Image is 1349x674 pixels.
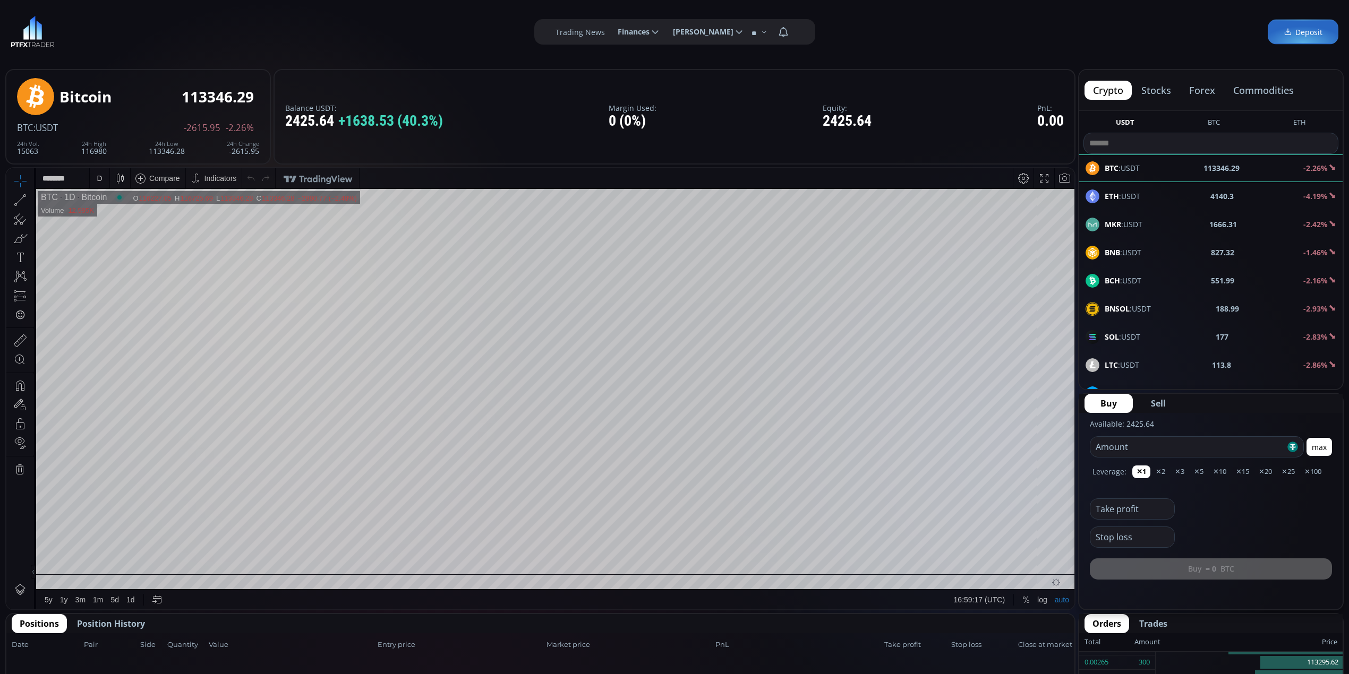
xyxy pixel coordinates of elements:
span: Positions [20,617,59,630]
b: 177 [1216,331,1228,342]
div: 1D [52,24,69,34]
div:  [10,142,18,152]
label: Available: 2425.64 [1090,419,1154,429]
div: 116725.69 [174,26,206,34]
div: Price [1160,635,1337,649]
button: ✕10 [1209,465,1231,478]
b: BNSOL [1105,304,1130,314]
div: 0.00265 [1085,655,1108,669]
div: 113346.28 [255,26,288,34]
div: Market open [108,24,118,34]
button: max [1307,438,1332,456]
button: USDT [1112,117,1139,131]
div: Bitcoin [69,24,100,34]
button: Position History [69,614,153,633]
span: Buy [1100,397,1117,410]
label: Balance USDT: [285,104,443,112]
span: Deposit [1284,27,1322,38]
label: Margin Used: [609,104,656,112]
b: -2.93% [1303,304,1328,314]
div: 1d [120,427,129,436]
span: Close at market [1018,640,1069,650]
div: 3m [69,427,79,436]
label: Leverage: [1092,466,1126,477]
a: Deposit [1268,20,1338,45]
b: BNB [1105,247,1120,257]
span: Side [140,640,164,650]
div: 12.595K [62,38,87,46]
b: -2.16% [1303,275,1328,286]
span: Quantity [167,640,206,650]
label: Equity: [823,104,872,112]
div: 113346.28 [149,141,185,155]
span: BTC [17,122,33,134]
button: Sell [1135,394,1182,413]
button: stocks [1133,81,1180,100]
div: 24h Change [227,141,259,147]
span: PnL [715,640,881,650]
b: BCH [1105,275,1120,286]
span: Sell [1151,397,1166,410]
div: log [1031,427,1041,436]
div: 2425.64 [285,113,443,129]
span: :USDT [1105,219,1142,230]
span: :USDT [33,122,58,134]
button: ✕100 [1300,465,1326,478]
span: -2.26% [226,123,254,133]
b: 827.32 [1211,247,1234,258]
span: 16:59:17 (UTC) [947,427,998,436]
span: Market price [547,640,712,650]
div: 113346.29 [182,89,254,105]
b: SOL [1105,332,1119,342]
div: L [210,26,214,34]
label: Trading News [556,27,605,38]
button: ✕25 [1277,465,1299,478]
b: -2.86% [1303,360,1328,370]
label: PnL: [1037,104,1064,112]
span: Trades [1139,617,1167,630]
b: 4140.3 [1210,191,1234,202]
div: 5d [105,427,113,436]
span: Pair [84,640,137,650]
div: Toggle Percentage [1012,421,1027,442]
div: 24h High [81,141,107,147]
button: ✕15 [1232,465,1253,478]
b: LTC [1105,360,1118,370]
span: :USDT [1105,303,1151,314]
div: D [90,6,96,14]
button: ✕3 [1171,465,1189,478]
button: forex [1181,81,1224,100]
div: C [250,26,255,34]
b: -2.42% [1303,219,1328,229]
div: 0 (0%) [609,113,656,129]
div: O [126,26,132,34]
span: :USDT [1105,247,1141,258]
b: MKR [1105,219,1121,229]
img: LOGO [11,16,55,48]
span: :USDT [1105,275,1141,286]
b: 188.99 [1216,303,1239,314]
div: Volume [35,38,57,46]
span: :USDT [1105,191,1140,202]
b: 23.94 [1214,387,1233,399]
b: -2.83% [1303,332,1328,342]
div: 113346.28 [214,26,246,34]
button: Orders [1085,614,1129,633]
div: Compare [143,6,174,14]
button: ✕2 [1151,465,1169,478]
button: ETH [1289,117,1310,131]
div: Toggle Log Scale [1027,421,1045,442]
span: +1638.53 (40.3%) [338,113,443,129]
span: :USDT [1105,387,1143,399]
button: ✕5 [1190,465,1208,478]
span: Date [12,640,81,650]
div: 116980 [81,141,107,155]
div: 113295.62 [1156,655,1343,670]
div: Go to [142,421,159,442]
div: H [168,26,174,34]
button: commodities [1225,81,1302,100]
button: ✕1 [1132,465,1150,478]
b: ETH [1105,191,1119,201]
b: -1.46% [1303,247,1328,257]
